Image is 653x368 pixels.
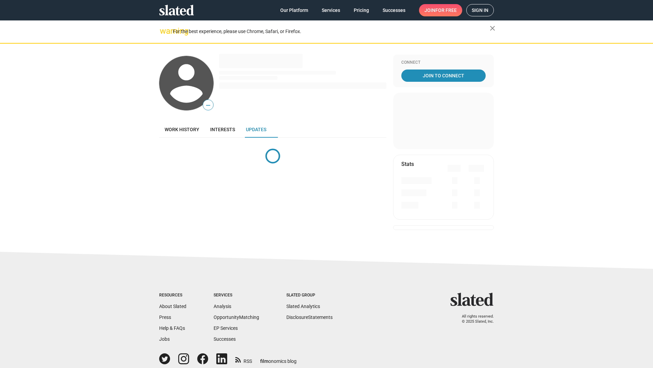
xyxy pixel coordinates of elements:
a: Slated Analytics [286,304,320,309]
span: for free [435,4,457,16]
a: Successes [377,4,411,16]
span: Successes [383,4,405,16]
a: Help & FAQs [159,325,185,331]
a: filmonomics blog [260,353,297,365]
a: Interests [205,121,240,138]
span: Updates [246,127,266,132]
a: Services [316,4,346,16]
a: Join To Connect [401,70,486,82]
span: Interests [210,127,235,132]
div: For the best experience, please use Chrome, Safari, or Firefox. [173,27,490,36]
div: Resources [159,293,186,298]
a: DisclosureStatements [286,315,333,320]
a: Analysis [214,304,231,309]
div: Services [214,293,259,298]
span: Pricing [354,4,369,16]
a: Joinfor free [419,4,462,16]
a: Successes [214,336,236,342]
p: All rights reserved. © 2025 Slated, Inc. [455,314,494,324]
a: Our Platform [275,4,314,16]
a: Updates [240,121,272,138]
span: Join [424,4,457,16]
span: film [260,358,268,364]
mat-card-title: Stats [401,160,414,168]
mat-icon: warning [160,27,168,35]
a: Press [159,315,171,320]
div: Connect [401,60,486,65]
span: Our Platform [280,4,308,16]
span: Sign in [472,4,488,16]
a: OpportunityMatching [214,315,259,320]
span: Join To Connect [403,70,484,82]
span: Services [322,4,340,16]
a: Pricing [348,4,374,16]
span: Work history [165,127,199,132]
span: — [203,101,213,110]
a: RSS [235,354,252,365]
a: Work history [159,121,205,138]
div: Slated Group [286,293,333,298]
a: Jobs [159,336,170,342]
mat-icon: close [488,24,497,32]
a: EP Services [214,325,238,331]
a: Sign in [466,4,494,16]
a: About Slated [159,304,186,309]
